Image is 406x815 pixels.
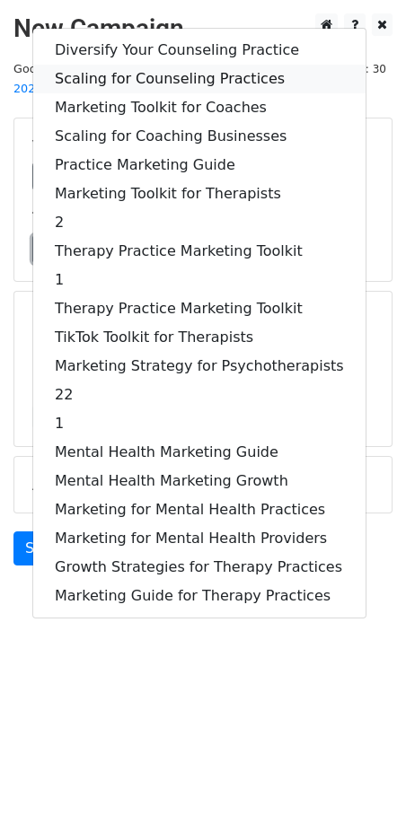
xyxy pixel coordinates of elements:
[13,62,255,96] small: Google Sheet:
[33,208,366,237] a: 2
[316,729,406,815] iframe: Chat Widget
[33,294,366,323] a: Therapy Practice Marketing Toolkit
[33,93,366,122] a: Marketing Toolkit for Coaches
[33,553,366,582] a: Growth Strategies for Therapy Practices
[33,180,366,208] a: Marketing Toolkit for Therapists
[33,524,366,553] a: Marketing for Mental Health Providers
[33,151,366,180] a: Practice Marketing Guide
[33,266,366,294] a: 1
[33,352,366,381] a: Marketing Strategy for Psychotherapists
[33,122,366,151] a: Scaling for Coaching Businesses
[33,65,366,93] a: Scaling for Counseling Practices
[33,495,366,524] a: Marketing for Mental Health Practices
[33,409,366,438] a: 1
[33,381,366,409] a: 22
[33,237,366,266] a: Therapy Practice Marketing Toolkit
[13,13,393,44] h2: New Campaign
[33,582,366,610] a: Marketing Guide for Therapy Practices
[13,531,73,565] a: Send
[33,438,366,467] a: Mental Health Marketing Guide
[33,36,366,65] a: Diversify Your Counseling Practice
[33,467,366,495] a: Mental Health Marketing Growth
[33,323,366,352] a: TikTok Toolkit for Therapists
